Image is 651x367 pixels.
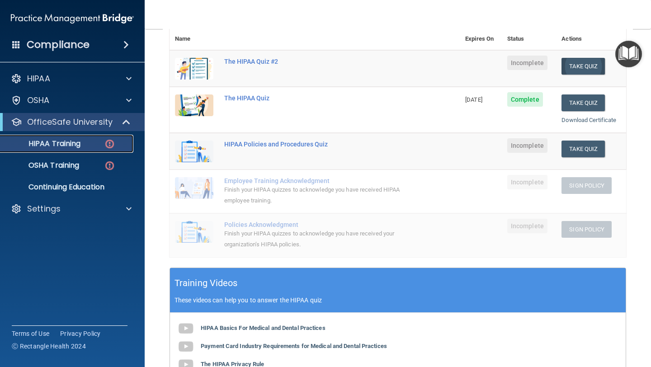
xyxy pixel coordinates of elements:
p: OSHA Training [6,161,79,170]
div: HIPAA Policies and Procedures Quiz [224,141,415,148]
p: HIPAA [27,73,50,84]
p: OfficeSafe University [27,117,113,127]
a: OfficeSafe University [11,117,131,127]
button: Sign Policy [561,177,612,194]
p: Settings [27,203,61,214]
span: Incomplete [507,219,547,233]
div: The HIPAA Quiz #2 [224,58,415,65]
img: danger-circle.6113f641.png [104,138,115,150]
a: OSHA [11,95,132,106]
img: PMB logo [11,9,134,28]
a: HIPAA [11,73,132,84]
button: Sign Policy [561,221,612,238]
div: The HIPAA Quiz [224,94,415,102]
a: Settings [11,203,132,214]
h4: Compliance [27,38,90,51]
p: These videos can help you to answer the HIPAA quiz [175,296,621,304]
img: danger-circle.6113f641.png [104,160,115,171]
span: Incomplete [507,175,547,189]
a: Terms of Use [12,329,49,338]
b: Payment Card Industry Requirements for Medical and Dental Practices [201,343,387,349]
th: Actions [556,28,626,50]
th: Expires On [460,28,502,50]
div: Finish your HIPAA quizzes to acknowledge you have received HIPAA employee training. [224,184,415,206]
span: Ⓒ Rectangle Health 2024 [12,342,86,351]
button: Take Quiz [561,94,605,111]
button: Open Resource Center [615,41,642,67]
th: Status [502,28,556,50]
span: Incomplete [507,56,547,70]
a: Privacy Policy [60,329,101,338]
th: Name [170,28,219,50]
b: HIPAA Basics For Medical and Dental Practices [201,325,325,331]
div: Finish your HIPAA quizzes to acknowledge you have received your organization’s HIPAA policies. [224,228,415,250]
span: Complete [507,92,543,107]
a: Download Certificate [561,117,616,123]
h5: Training Videos [175,275,238,291]
p: Continuing Education [6,183,129,192]
button: Take Quiz [561,58,605,75]
div: Employee Training Acknowledgment [224,177,415,184]
span: Incomplete [507,138,547,153]
img: gray_youtube_icon.38fcd6cc.png [177,338,195,356]
img: gray_youtube_icon.38fcd6cc.png [177,320,195,338]
p: OSHA [27,95,50,106]
p: HIPAA Training [6,139,80,148]
button: Take Quiz [561,141,605,157]
span: [DATE] [465,96,482,103]
div: Policies Acknowledgment [224,221,415,228]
